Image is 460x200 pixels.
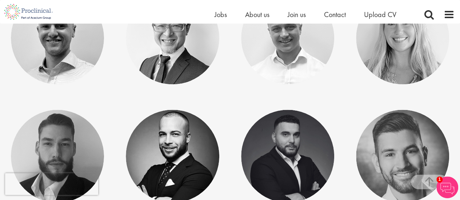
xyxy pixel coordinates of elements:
a: Jobs [215,10,227,19]
iframe: reCAPTCHA [5,173,98,195]
a: About us [245,10,269,19]
span: 1 [436,176,443,183]
a: Contact [324,10,346,19]
img: Chatbot [436,176,458,198]
a: Upload CV [364,10,396,19]
a: Join us [288,10,306,19]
